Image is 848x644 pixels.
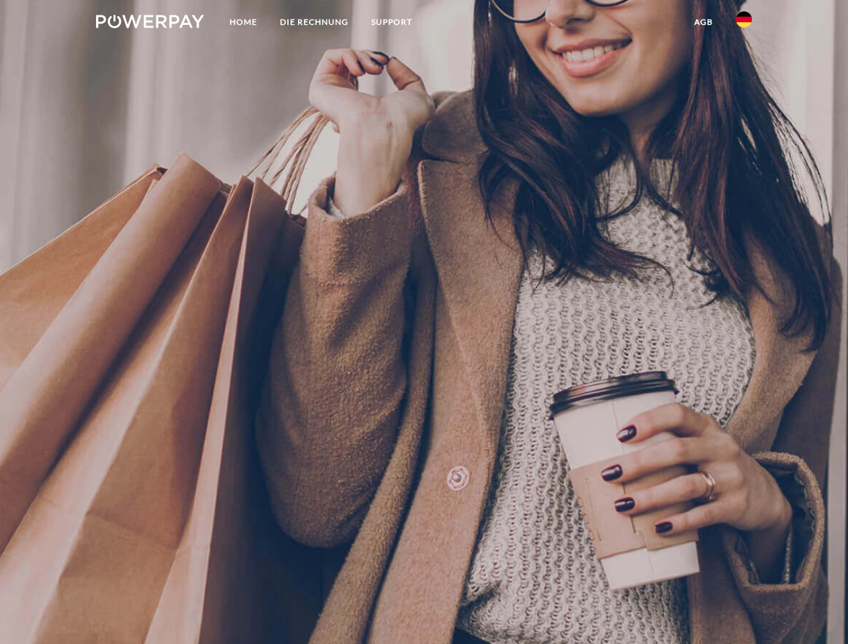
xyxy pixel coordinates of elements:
[360,10,424,34] a: SUPPORT
[683,10,724,34] a: agb
[96,15,204,28] img: logo-powerpay-white.svg
[218,10,269,34] a: Home
[269,10,360,34] a: DIE RECHNUNG
[736,11,752,28] img: de
[794,590,837,633] iframe: Button to launch messaging window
